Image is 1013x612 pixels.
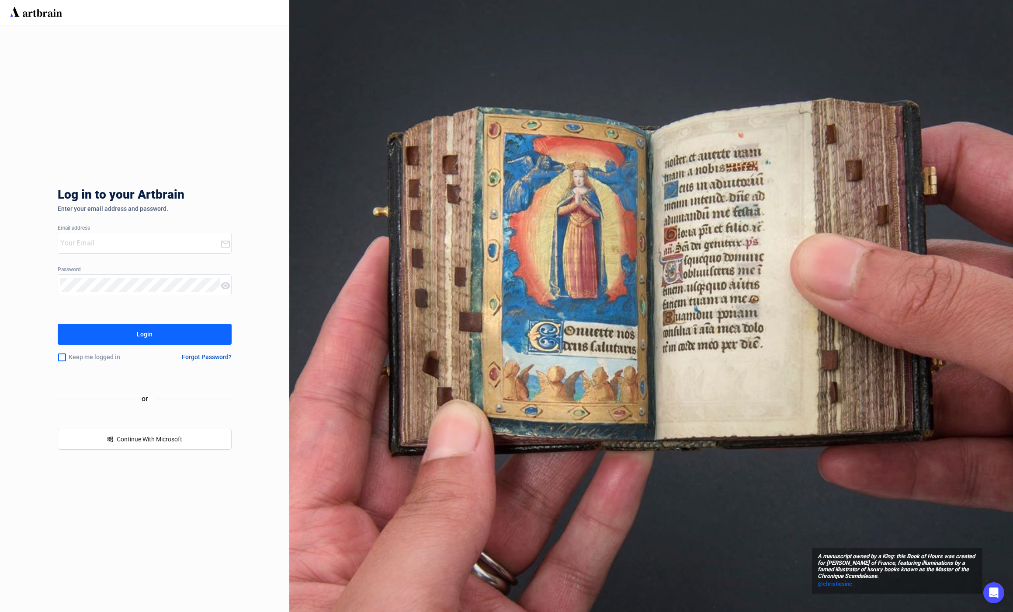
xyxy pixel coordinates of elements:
span: @christiesinc [818,581,852,587]
div: Password [58,267,231,273]
span: A manuscript owned by a King: this Book of Hours was created for [PERSON_NAME] of France, featuri... [818,553,977,580]
div: Log in to your Artbrain [58,188,320,205]
input: Your Email [60,236,220,250]
a: @christiesinc [818,580,977,588]
span: windows [107,436,113,442]
button: windowsContinue With Microsoft [58,429,231,450]
div: Forgot Password? [182,353,232,360]
span: Continue With Microsoft [117,436,182,443]
div: Open Intercom Messenger [983,582,1004,603]
span: or [135,393,155,404]
div: Keep me logged in [58,348,153,367]
div: Enter your email address and password. [58,205,231,212]
div: Login [137,327,153,341]
button: Login [58,324,231,345]
div: Email address [58,225,231,231]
